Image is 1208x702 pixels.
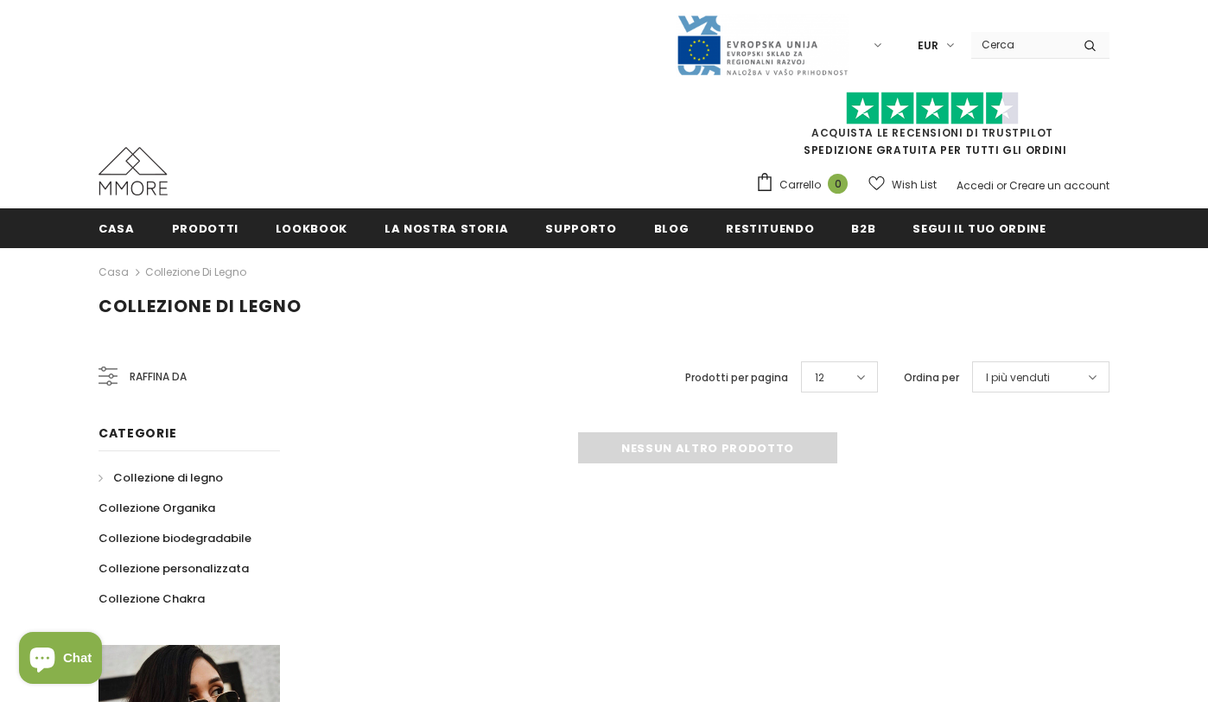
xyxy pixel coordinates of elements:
[99,584,205,614] a: Collezione Chakra
[1009,178,1109,193] a: Creare un account
[654,220,690,237] span: Blog
[99,493,215,523] a: Collezione Organika
[99,463,223,493] a: Collezione di legno
[676,37,849,52] a: Javni Razpis
[912,208,1046,247] a: Segui il tuo ordine
[851,208,875,247] a: B2B
[726,220,814,237] span: Restituendo
[99,500,215,516] span: Collezione Organika
[904,369,959,386] label: Ordina per
[685,369,788,386] label: Prodotti per pagina
[755,172,856,198] a: Carrello 0
[986,369,1050,386] span: I più venduti
[99,294,302,318] span: Collezione di legno
[130,367,187,386] span: Raffina da
[276,208,347,247] a: Lookbook
[172,220,238,237] span: Prodotti
[99,590,205,607] span: Collezione Chakra
[957,178,994,193] a: Accedi
[676,14,849,77] img: Javni Razpis
[99,220,135,237] span: Casa
[868,169,937,200] a: Wish List
[654,208,690,247] a: Blog
[99,208,135,247] a: Casa
[779,176,821,194] span: Carrello
[99,147,168,195] img: Casi MMORE
[971,32,1071,57] input: Search Site
[755,99,1109,157] span: SPEDIZIONE GRATUITA PER TUTTI GLI ORDINI
[99,424,176,442] span: Categorie
[99,560,249,577] span: Collezione personalizzata
[828,174,848,194] span: 0
[545,220,616,237] span: supporto
[912,220,1046,237] span: Segui il tuo ordine
[276,220,347,237] span: Lookbook
[99,262,129,283] a: Casa
[545,208,616,247] a: supporto
[99,530,251,546] span: Collezione biodegradabile
[996,178,1007,193] span: or
[846,92,1019,125] img: Fidati di Pilot Stars
[172,208,238,247] a: Prodotti
[113,469,223,486] span: Collezione di legno
[99,523,251,553] a: Collezione biodegradabile
[918,37,938,54] span: EUR
[14,632,107,688] inbox-online-store-chat: Shopify online store chat
[811,125,1053,140] a: Acquista le recensioni di TrustPilot
[726,208,814,247] a: Restituendo
[851,220,875,237] span: B2B
[815,369,824,386] span: 12
[145,265,246,279] a: Collezione di legno
[385,208,508,247] a: La nostra storia
[892,176,937,194] span: Wish List
[385,220,508,237] span: La nostra storia
[99,553,249,584] a: Collezione personalizzata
